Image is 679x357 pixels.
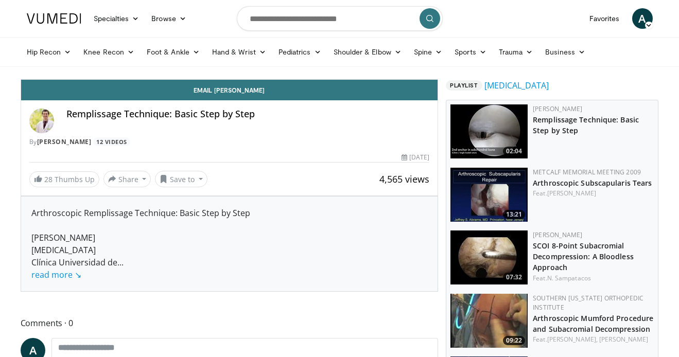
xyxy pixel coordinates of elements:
[503,147,525,156] span: 02:04
[408,42,448,62] a: Spine
[533,230,582,239] a: [PERSON_NAME]
[237,6,443,31] input: Search topics, interventions
[21,42,78,62] a: Hip Recon
[272,42,327,62] a: Pediatrics
[547,335,598,344] a: [PERSON_NAME],
[37,137,92,146] a: [PERSON_NAME]
[155,171,207,187] button: Save to
[533,274,654,283] div: Feat.
[450,168,528,222] img: 641596_3.png.150x105_q85_crop-smart_upscale.jpg
[379,173,429,185] span: 4,565 views
[103,171,151,187] button: Share
[450,104,528,158] a: 02:04
[533,104,582,113] a: [PERSON_NAME]
[583,8,626,29] a: Favorites
[450,104,528,158] img: a91f8fa7-cb42-4d51-9b1a-6308859c98da.150x105_q85_crop-smart_upscale.jpg
[533,168,641,176] a: Metcalf Memorial Meeting 2009
[448,42,493,62] a: Sports
[27,13,81,24] img: VuMedi Logo
[29,109,54,133] img: Avatar
[539,42,591,62] a: Business
[533,335,654,344] div: Feat.
[145,8,193,29] a: Browse
[450,230,528,284] a: 07:32
[547,189,596,198] a: [PERSON_NAME]
[533,178,652,188] a: Arthroscopic Subscapularis Tears
[93,137,131,146] a: 12 Videos
[503,336,525,345] span: 09:22
[547,274,591,282] a: N. Sampatacos
[632,8,653,29] a: A
[446,80,482,91] span: Playlist
[484,79,549,92] a: [MEDICAL_DATA]
[450,230,528,284] img: fylOjp5pkC-GA4Zn4xMDoxOmdtO40mAx_3.150x105_q85_crop-smart_upscale.jpg
[503,210,525,219] span: 13:21
[44,174,53,184] span: 28
[29,171,99,187] a: 28 Thumbs Up
[450,168,528,222] a: 13:21
[31,269,81,280] a: read more ↘
[66,109,430,120] h4: Remplissage Technique: Basic Step by Step
[533,189,654,198] div: Feat.
[450,294,528,348] a: 09:22
[402,153,429,162] div: [DATE]
[533,294,643,312] a: Southern [US_STATE] Orthopedic Institute
[599,335,648,344] a: [PERSON_NAME]
[503,273,525,282] span: 07:32
[533,115,639,135] a: Remplissage Technique: Basic Step by Step
[21,316,439,330] span: Comments 0
[533,313,653,334] a: Arthroscopic Mumford Procedure and Subacromial Decompression
[88,8,146,29] a: Specialties
[206,42,272,62] a: Hand & Wrist
[141,42,206,62] a: Foot & Ankle
[327,42,408,62] a: Shoulder & Elbow
[29,137,430,147] div: By
[21,80,438,100] a: Email [PERSON_NAME]
[77,42,141,62] a: Knee Recon
[450,294,528,348] img: Mumford_100010853_2.jpg.150x105_q85_crop-smart_upscale.jpg
[493,42,539,62] a: Trauma
[533,241,634,272] a: SCOI 8-Point Subacromial Decompression: A Bloodless Approach
[31,207,428,281] div: Arthroscopic Remplissage Technique: Basic Step by Step [PERSON_NAME] [MEDICAL_DATA] Clínica Unive...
